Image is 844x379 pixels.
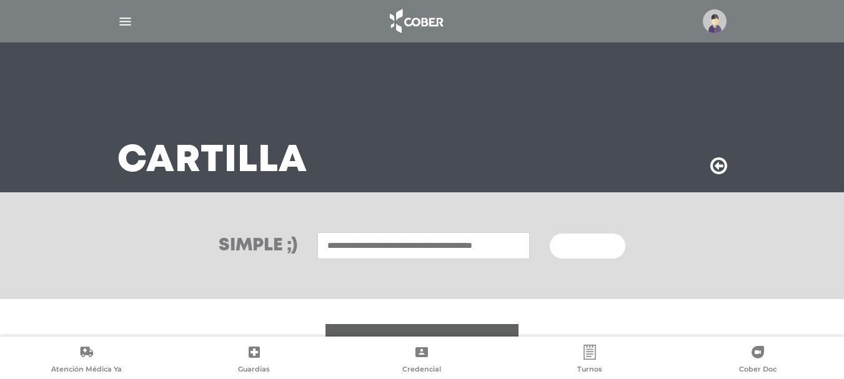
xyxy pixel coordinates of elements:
[171,345,339,377] a: Guardias
[402,365,441,376] span: Credencial
[51,365,122,376] span: Atención Médica Ya
[577,365,602,376] span: Turnos
[383,6,449,36] img: logo_cober_home-white.png
[219,237,297,255] h3: Simple ;)
[550,234,625,258] button: Buscar
[565,242,601,251] span: Buscar
[739,365,777,376] span: Cober Doc
[338,345,506,377] a: Credencial
[117,14,133,29] img: Cober_menu-lines-white.svg
[238,365,270,376] span: Guardias
[2,345,171,377] a: Atención Médica Ya
[673,345,842,377] a: Cober Doc
[506,345,674,377] a: Turnos
[117,145,307,177] h3: Cartilla
[703,9,727,33] img: profile-placeholder.svg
